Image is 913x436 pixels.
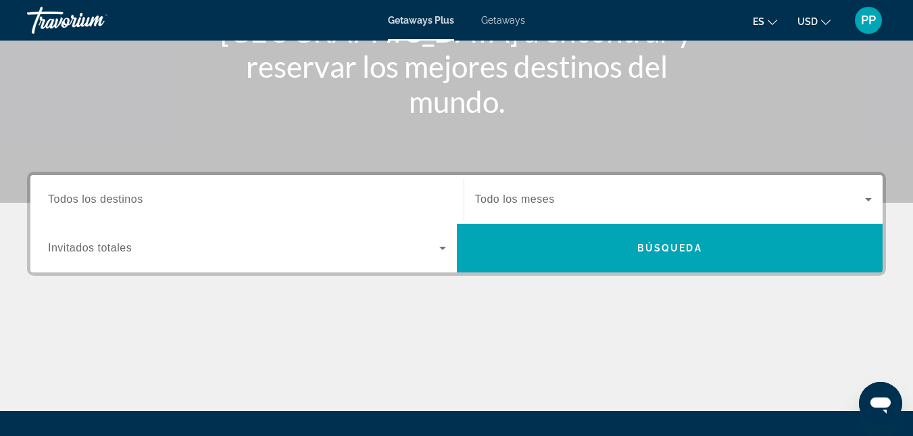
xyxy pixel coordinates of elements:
button: Change currency [797,11,831,31]
span: Búsqueda [637,243,702,253]
iframe: Botón para iniciar la ventana de mensajería [859,382,902,425]
a: Travorium [27,3,162,38]
button: Búsqueda [457,224,883,272]
span: Todo los meses [475,193,555,205]
a: Getaways [481,15,525,26]
span: Todos los destinos [48,193,143,205]
span: USD [797,16,818,27]
span: es [753,16,764,27]
span: Invitados totales [48,242,132,253]
span: PP [861,14,876,27]
a: Getaways Plus [388,15,454,26]
button: User Menu [851,6,886,34]
h1: [GEOGRAPHIC_DATA] a encontrar y reservar los mejores destinos del mundo. [203,14,710,119]
div: Search widget [30,175,883,272]
button: Change language [753,11,777,31]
